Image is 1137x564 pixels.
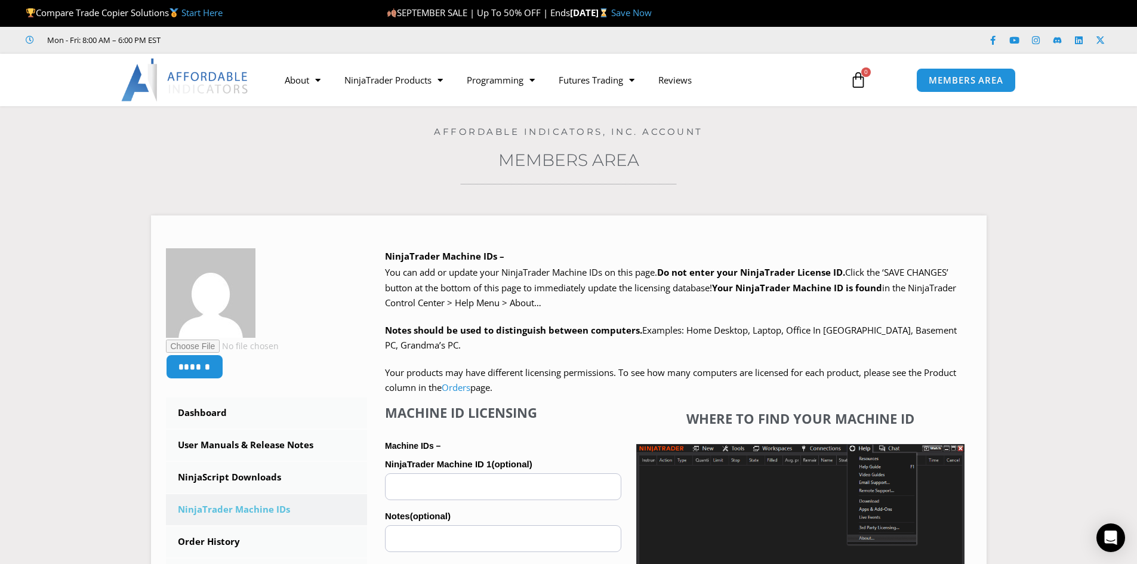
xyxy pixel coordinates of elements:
img: 🥇 [170,8,178,17]
h4: Where to find your Machine ID [636,411,965,426]
a: Start Here [181,7,223,19]
a: Reviews [646,66,704,94]
img: ⌛ [599,8,608,17]
a: About [273,66,332,94]
h4: Machine ID Licensing [385,405,621,420]
label: Notes [385,507,621,525]
a: Orders [442,381,470,393]
a: Members Area [498,150,639,170]
span: Mon - Fri: 8:00 AM – 6:00 PM EST [44,33,161,47]
a: NinjaScript Downloads [166,462,368,493]
img: 🏆 [26,8,35,17]
img: fa8a6aa50673924110ec3ddc0d2b8a2e83b87eca78da45ead089a2e6b7ac966a [166,248,255,338]
strong: Your NinjaTrader Machine ID is found [712,282,882,294]
nav: Menu [273,66,836,94]
a: Dashboard [166,397,368,429]
label: NinjaTrader Machine ID 1 [385,455,621,473]
b: NinjaTrader Machine IDs – [385,250,504,262]
span: Compare Trade Copier Solutions [26,7,223,19]
span: SEPTEMBER SALE | Up To 50% OFF | Ends [387,7,570,19]
a: MEMBERS AREA [916,68,1016,93]
a: NinjaTrader Products [332,66,455,94]
a: Save Now [611,7,652,19]
span: (optional) [491,459,532,469]
img: LogoAI | Affordable Indicators – NinjaTrader [121,58,249,101]
a: Programming [455,66,547,94]
span: Your products may have different licensing permissions. To see how many computers are licensed fo... [385,366,956,394]
span: MEMBERS AREA [929,76,1003,85]
iframe: Customer reviews powered by Trustpilot [177,34,356,46]
a: Futures Trading [547,66,646,94]
div: Open Intercom Messenger [1096,523,1125,552]
a: 0 [832,63,885,97]
span: (optional) [410,511,451,521]
a: Affordable Indicators, Inc. Account [434,126,703,137]
strong: Machine IDs – [385,441,440,451]
span: Examples: Home Desktop, Laptop, Office In [GEOGRAPHIC_DATA], Basement PC, Grandma’s PC. [385,324,957,352]
a: Order History [166,526,368,557]
b: Do not enter your NinjaTrader License ID. [657,266,845,278]
strong: Notes should be used to distinguish between computers. [385,324,642,336]
span: Click the ‘SAVE CHANGES’ button at the bottom of this page to immediately update the licensing da... [385,266,956,309]
a: User Manuals & Release Notes [166,430,368,461]
a: NinjaTrader Machine IDs [166,494,368,525]
img: 🍂 [387,8,396,17]
span: You can add or update your NinjaTrader Machine IDs on this page. [385,266,657,278]
strong: [DATE] [570,7,611,19]
span: 0 [861,67,871,77]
